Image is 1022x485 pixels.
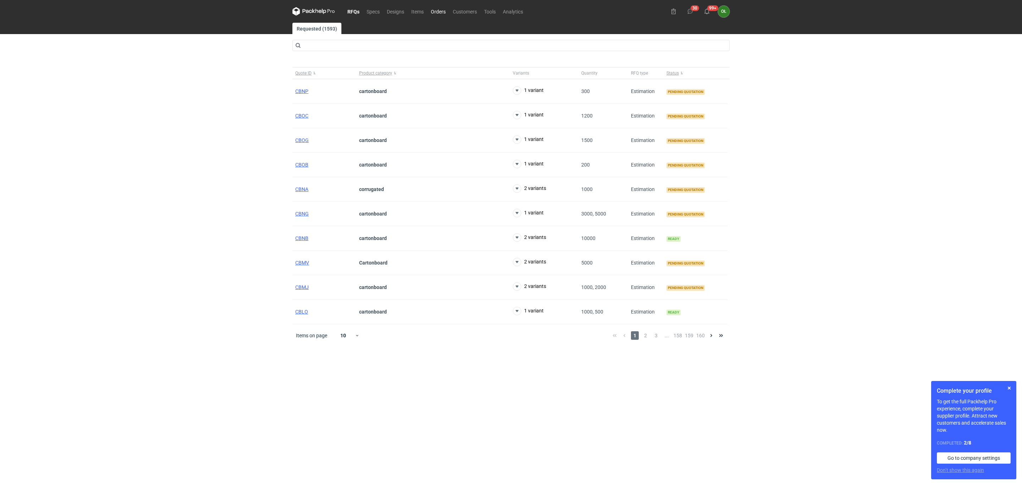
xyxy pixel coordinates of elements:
a: CBLO [295,309,308,315]
button: 30 [685,6,696,17]
a: Orders [427,7,449,16]
span: Quantity [581,70,598,76]
div: Olga Łopatowicz [718,6,730,17]
div: Estimation [628,104,664,128]
span: 159 [685,331,693,340]
a: RFQs [344,7,363,16]
div: Estimation [628,226,664,251]
span: Quote ID [295,70,312,76]
span: 200 [581,162,590,168]
span: CBMV [295,260,309,266]
div: Estimation [628,153,664,177]
p: To get the full Packhelp Pro experience, complete your supplier profile. Attract new customers an... [937,398,1011,434]
span: Pending quotation [666,89,705,95]
span: 5000 [581,260,593,266]
strong: cartonboard [359,309,387,315]
div: Estimation [628,128,664,153]
span: Variants [513,70,529,76]
svg: Packhelp Pro [292,7,335,16]
button: Don’t show this again [937,467,984,474]
a: Go to company settings [937,452,1011,464]
div: Estimation [628,202,664,226]
span: Ready [666,310,681,315]
div: Estimation [628,300,664,324]
div: Estimation [628,275,664,300]
span: Pending quotation [666,163,705,168]
a: CBNG [295,211,309,217]
button: 1 variant [513,307,544,315]
button: 1 variant [513,160,544,168]
span: 300 [581,88,590,94]
button: 2 variants [513,258,546,266]
button: 99+ [701,6,713,17]
span: RFQ type [631,70,648,76]
div: Estimation [628,177,664,202]
strong: 2 / 8 [964,440,971,446]
div: Completed: [937,439,1011,447]
a: Customers [449,7,480,16]
strong: cartonboard [359,162,387,168]
span: 1500 [581,137,593,143]
button: Status [664,67,727,79]
a: Tools [480,7,499,16]
span: 1000 [581,186,593,192]
button: Product category [356,67,510,79]
span: 3000, 5000 [581,211,606,217]
button: 2 variants [513,184,546,193]
a: CBOC [295,113,308,119]
a: CBMJ [295,284,309,290]
span: Pending quotation [666,261,705,266]
span: 158 [674,331,682,340]
span: Pending quotation [666,138,705,144]
span: Pending quotation [666,212,705,217]
span: 1000, 2000 [581,284,606,290]
a: Designs [383,7,408,16]
strong: Cartonboard [359,260,388,266]
span: 160 [696,331,705,340]
span: 1000, 500 [581,309,603,315]
strong: cartonboard [359,284,387,290]
a: CBOB [295,162,308,168]
button: Skip for now [1005,384,1013,392]
span: 10000 [581,235,595,241]
div: Estimation [628,79,664,104]
button: 1 variant [513,111,544,119]
strong: cartonboard [359,88,387,94]
strong: cartonboard [359,137,387,143]
button: Quote ID [292,67,356,79]
a: CBNA [295,186,308,192]
button: 1 variant [513,209,544,217]
a: Specs [363,7,383,16]
button: 1 variant [513,135,544,144]
a: CBNB [295,235,308,241]
strong: cartonboard [359,211,387,217]
span: 2 [642,331,649,340]
a: Items [408,7,427,16]
span: 3 [652,331,660,340]
button: 1 variant [513,86,544,95]
div: 10 [332,331,355,340]
span: Pending quotation [666,285,705,291]
a: CBOG [295,137,309,143]
figcaption: OŁ [718,6,730,17]
a: Analytics [499,7,527,16]
span: Pending quotation [666,114,705,119]
a: Requested (1593) [292,23,341,34]
button: 2 variants [513,282,546,291]
span: Items on page [296,332,327,339]
strong: cartonboard [359,235,387,241]
span: Ready [666,236,681,242]
h1: Complete your profile [937,387,1011,395]
span: Status [666,70,679,76]
strong: cartonboard [359,113,387,119]
a: CBNP [295,88,308,94]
